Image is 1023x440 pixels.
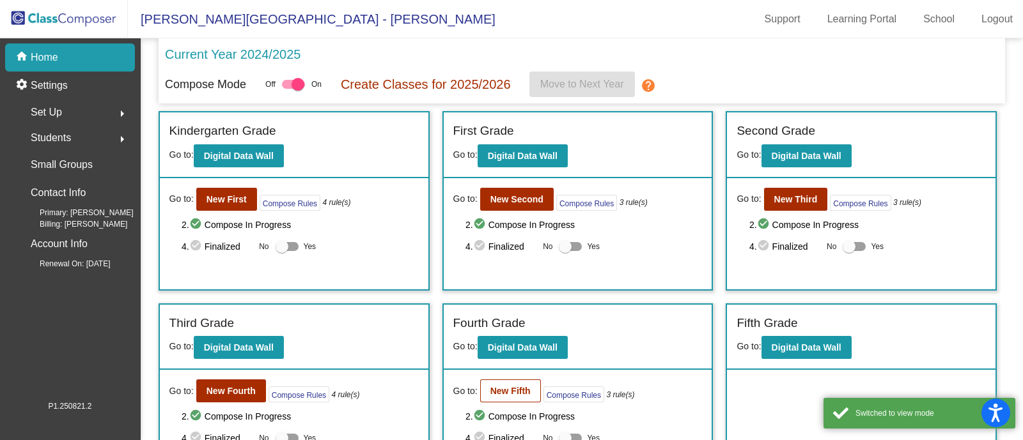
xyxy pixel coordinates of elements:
[331,389,359,400] i: 4 rule(s)
[453,149,478,160] span: Go to:
[971,9,1023,29] a: Logout
[31,235,88,253] p: Account Info
[478,336,568,359] button: Digital Data Wall
[169,192,194,206] span: Go to:
[543,241,552,252] span: No
[31,78,68,93] p: Settings
[169,122,276,140] label: Kindergarten Grade
[19,258,110,269] span: Renewal On: [DATE]
[871,239,884,254] span: Yes
[207,194,247,204] b: New First
[114,106,130,121] mat-icon: arrow_right
[488,342,558,353] b: Digital Data Wall
[182,239,253,254] span: 4. Finalized
[620,197,648,208] i: 3 rule(s)
[757,239,772,254] mat-icon: check_circle
[31,184,86,202] p: Contact Info
[473,409,488,424] mat-icon: check_circle
[128,9,496,29] span: [PERSON_NAME][GEOGRAPHIC_DATA] - [PERSON_NAME]
[259,241,269,252] span: No
[606,389,634,400] i: 3 rule(s)
[737,149,761,160] span: Go to:
[31,50,58,65] p: Home
[827,241,836,252] span: No
[737,341,761,351] span: Go to:
[473,239,488,254] mat-icon: check_circle
[196,188,257,211] button: New First
[480,379,541,402] button: New Fifth
[587,239,600,254] span: Yes
[311,79,321,90] span: On
[817,9,907,29] a: Learning Portal
[194,336,284,359] button: Digital Data Wall
[165,76,246,93] p: Compose Mode
[340,75,510,94] p: Create Classes for 2025/2026
[453,192,478,206] span: Go to:
[540,79,624,89] span: Move to Next Year
[169,341,194,351] span: Go to:
[640,78,655,93] mat-icon: help
[204,342,274,353] b: Digital Data Wall
[749,217,986,232] span: 2. Compose In Progress
[189,409,205,424] mat-icon: check_circle
[453,341,478,351] span: Go to:
[761,336,852,359] button: Digital Data Wall
[761,144,852,167] button: Digital Data Wall
[490,386,531,396] b: New Fifth
[260,195,320,211] button: Compose Rules
[893,197,921,208] i: 3 rule(s)
[15,50,31,65] mat-icon: home
[31,103,62,121] span: Set Up
[774,194,818,204] b: New Third
[737,314,797,333] label: Fifth Grade
[830,195,891,211] button: Compose Rules
[473,217,488,232] mat-icon: check_circle
[165,45,301,64] p: Current Year 2024/2025
[31,129,71,147] span: Students
[304,239,316,254] span: Yes
[114,132,130,147] mat-icon: arrow_right
[529,72,635,97] button: Move to Next Year
[465,409,702,424] span: 2. Compose In Progress
[772,342,841,353] b: Digital Data Wall
[737,122,815,140] label: Second Grade
[194,144,284,167] button: Digital Data Wall
[182,217,418,232] span: 2. Compose In Progress
[855,407,1006,419] div: Switched to view mode
[478,144,568,167] button: Digital Data Wall
[772,151,841,161] b: Digital Data Wall
[757,217,772,232] mat-icon: check_circle
[453,384,478,398] span: Go to:
[556,195,617,211] button: Compose Rules
[480,188,554,211] button: New Second
[31,156,93,174] p: Small Groups
[189,217,205,232] mat-icon: check_circle
[19,207,134,218] span: Primary: [PERSON_NAME]
[169,314,234,333] label: Third Grade
[453,314,526,333] label: Fourth Grade
[737,192,761,206] span: Go to:
[543,386,604,402] button: Compose Rules
[269,386,329,402] button: Compose Rules
[465,239,536,254] span: 4. Finalized
[265,79,276,90] span: Off
[15,78,31,93] mat-icon: settings
[490,194,543,204] b: New Second
[19,218,127,230] span: Billing: [PERSON_NAME]
[913,9,965,29] a: School
[453,122,514,140] label: First Grade
[204,151,274,161] b: Digital Data Wall
[169,149,194,160] span: Go to:
[749,239,820,254] span: 4. Finalized
[488,151,558,161] b: Digital Data Wall
[182,409,418,424] span: 2. Compose In Progress
[764,188,828,211] button: New Third
[465,217,702,232] span: 2. Compose In Progress
[169,384,194,398] span: Go to:
[189,239,205,254] mat-icon: check_circle
[207,386,256,396] b: New Fourth
[754,9,811,29] a: Support
[322,197,350,208] i: 4 rule(s)
[196,379,266,402] button: New Fourth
